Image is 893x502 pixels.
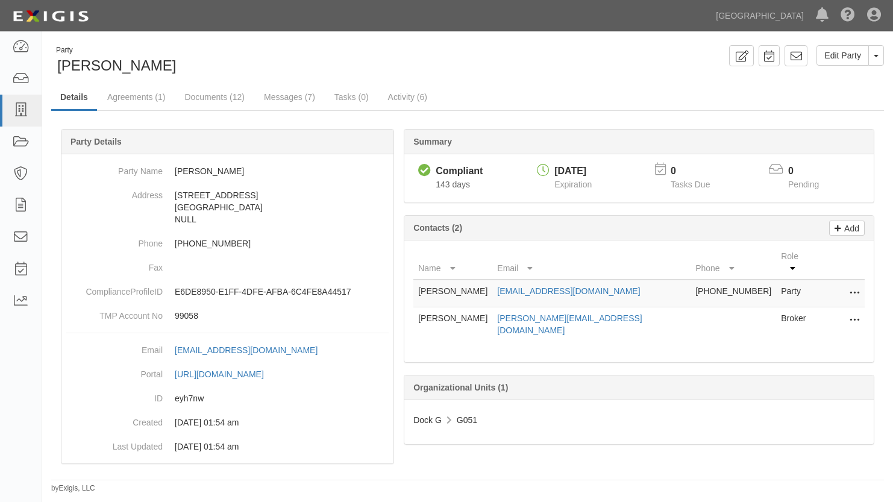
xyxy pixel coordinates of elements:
[413,415,442,425] span: Dock G
[175,345,331,355] a: [EMAIL_ADDRESS][DOMAIN_NAME]
[413,280,492,307] td: [PERSON_NAME]
[51,85,97,111] a: Details
[66,410,389,435] dd: 07/20/2024 01:54 am
[671,180,710,189] span: Tasks Due
[788,180,819,189] span: Pending
[816,45,869,66] a: Edit Party
[66,362,163,380] dt: Portal
[776,245,816,280] th: Role
[492,245,691,280] th: Email
[554,165,592,178] div: [DATE]
[66,304,163,322] dt: TMP Account No
[59,484,95,492] a: Exigis, LLC
[788,165,834,178] p: 0
[413,137,452,146] b: Summary
[671,165,725,178] p: 0
[66,280,163,298] dt: ComplianceProfileID
[175,344,318,356] div: [EMAIL_ADDRESS][DOMAIN_NAME]
[66,159,163,177] dt: Party Name
[776,280,816,307] td: Party
[66,410,163,428] dt: Created
[66,231,163,249] dt: Phone
[413,245,492,280] th: Name
[66,256,163,274] dt: Fax
[413,223,462,233] b: Contacts (2)
[457,415,477,425] span: G051
[255,85,324,109] a: Messages (7)
[776,307,816,342] td: Broker
[497,286,640,296] a: [EMAIL_ADDRESS][DOMAIN_NAME]
[70,137,122,146] b: Party Details
[691,280,776,307] td: [PHONE_NUMBER]
[57,57,176,74] span: [PERSON_NAME]
[66,386,163,404] dt: ID
[554,180,592,189] span: Expiration
[175,369,277,379] a: [URL][DOMAIN_NAME]
[66,338,163,356] dt: Email
[841,8,855,23] i: Help Center - Complianz
[98,85,174,109] a: Agreements (1)
[56,45,176,55] div: Party
[379,85,436,109] a: Activity (6)
[413,307,492,342] td: [PERSON_NAME]
[325,85,378,109] a: Tasks (0)
[413,383,508,392] b: Organizational Units (1)
[497,313,642,335] a: [PERSON_NAME][EMAIL_ADDRESS][DOMAIN_NAME]
[66,183,389,231] dd: [STREET_ADDRESS] [GEOGRAPHIC_DATA] NULL
[66,386,389,410] dd: eyh7nw
[66,435,163,453] dt: Last Updated
[418,165,431,177] i: Compliant
[829,221,865,236] a: Add
[175,286,389,298] p: E6DE8950-E1FF-4DFE-AFBA-6C4FE8A44517
[841,221,859,235] p: Add
[436,180,470,189] span: Since 05/19/2025
[175,85,254,109] a: Documents (12)
[691,245,776,280] th: Phone
[66,231,389,256] dd: [PHONE_NUMBER]
[9,5,92,27] img: logo-5460c22ac91f19d4615b14bd174203de0afe785f0fc80cf4dbbc73dc1793850b.png
[66,435,389,459] dd: 07/20/2024 01:54 am
[66,183,163,201] dt: Address
[710,4,810,28] a: [GEOGRAPHIC_DATA]
[51,45,459,76] div: Ronald Goedendorp
[66,159,389,183] dd: [PERSON_NAME]
[51,483,95,494] small: by
[175,310,389,322] p: 99058
[436,165,483,178] div: Compliant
